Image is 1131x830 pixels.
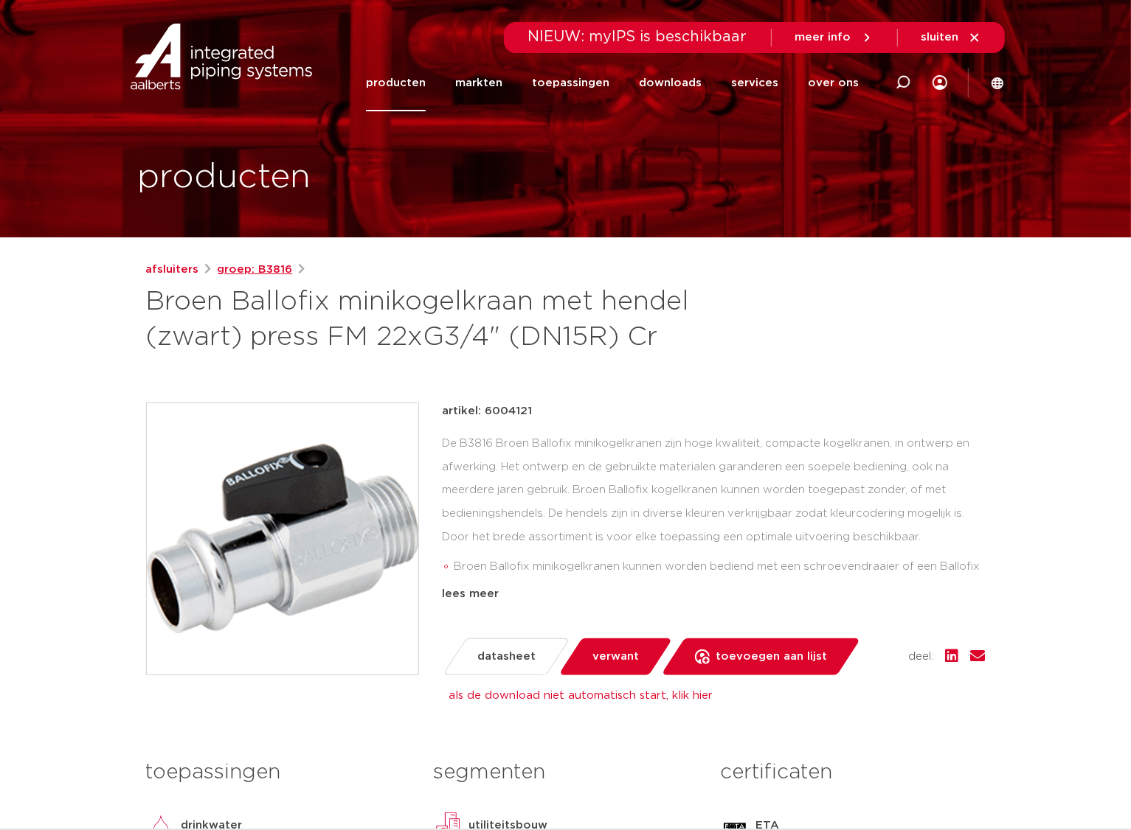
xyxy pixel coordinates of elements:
a: sluiten [921,31,981,44]
span: NIEUW: myIPS is beschikbaar [528,29,747,44]
a: downloads [639,55,702,111]
a: datasheet [442,638,570,675]
span: meer info [795,32,851,43]
li: Broen Ballofix minikogelkranen kunnen worden bediend met een schroevendraaier of een Ballofix hendel [454,555,986,602]
a: services [731,55,778,111]
a: verwant [558,638,672,675]
h1: producten [138,154,311,201]
a: als de download niet automatisch start, klik hier [449,690,713,701]
span: sluiten [921,32,959,43]
a: afsluiters [146,261,199,279]
a: toepassingen [532,55,609,111]
a: markten [455,55,502,111]
span: toevoegen aan lijst [716,645,827,669]
span: deel: [909,648,934,666]
h1: Broen Ballofix minikogelkraan met hendel (zwart) press FM 22xG3/4" (DN15R) Cr [146,285,700,355]
span: datasheet [477,645,536,669]
h3: segmenten [433,758,698,787]
a: meer info [795,31,874,44]
div: lees meer [443,585,986,603]
p: artikel: 6004121 [443,402,533,420]
a: groep: B3816 [218,261,293,279]
img: Product Image for Broen Ballofix minikogelkraan met hendel (zwart) press FM 22xG3/4" (DN15R) Cr [147,403,418,674]
h3: toepassingen [146,758,411,787]
a: producten [366,55,426,111]
a: over ons [808,55,859,111]
h3: certificaten [720,758,985,787]
span: verwant [592,645,639,669]
div: De B3816 Broen Ballofix minikogelkranen zijn hoge kwaliteit, compacte kogelkranen, in ontwerp en ... [443,432,986,579]
nav: Menu [366,55,859,111]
